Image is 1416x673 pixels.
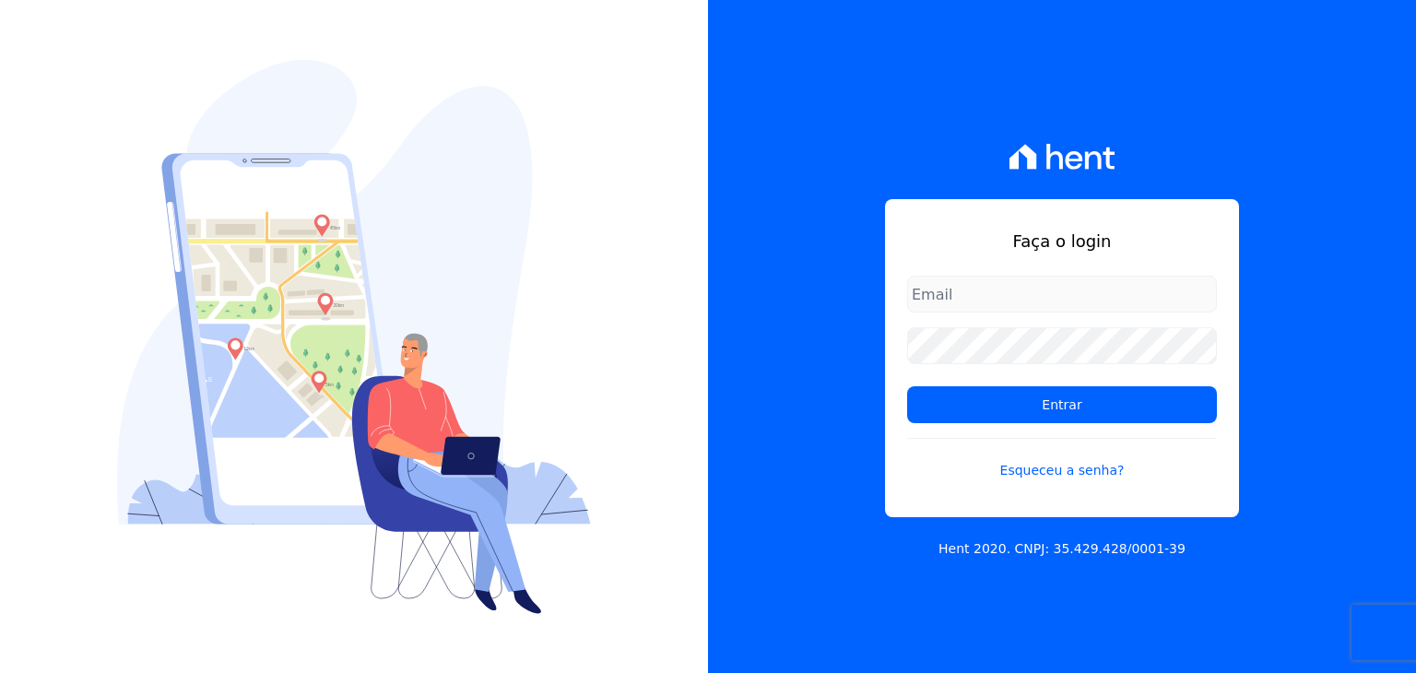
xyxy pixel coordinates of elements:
[907,229,1217,254] h1: Faça o login
[938,539,1186,559] p: Hent 2020. CNPJ: 35.429.428/0001-39
[907,386,1217,423] input: Entrar
[907,438,1217,480] a: Esqueceu a senha?
[907,276,1217,313] input: Email
[117,60,591,614] img: Login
